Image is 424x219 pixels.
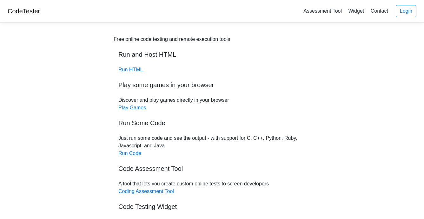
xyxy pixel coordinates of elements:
h5: Code Assessment Tool [118,165,306,172]
h5: Code Testing Widget [118,203,306,210]
a: CodeTester [8,8,40,15]
a: Login [396,5,416,17]
a: Coding Assessment Tool [118,189,174,194]
a: Widget [346,6,367,16]
h5: Run and Host HTML [118,51,306,58]
a: Assessment Tool [301,6,344,16]
a: Contact [368,6,391,16]
div: Free online code testing and remote execution tools [114,35,230,43]
a: Run HTML [118,67,143,72]
a: Run Code [118,151,141,156]
h5: Run Some Code [118,119,306,127]
a: Play Games [118,105,146,110]
h5: Play some games in your browser [118,81,306,89]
